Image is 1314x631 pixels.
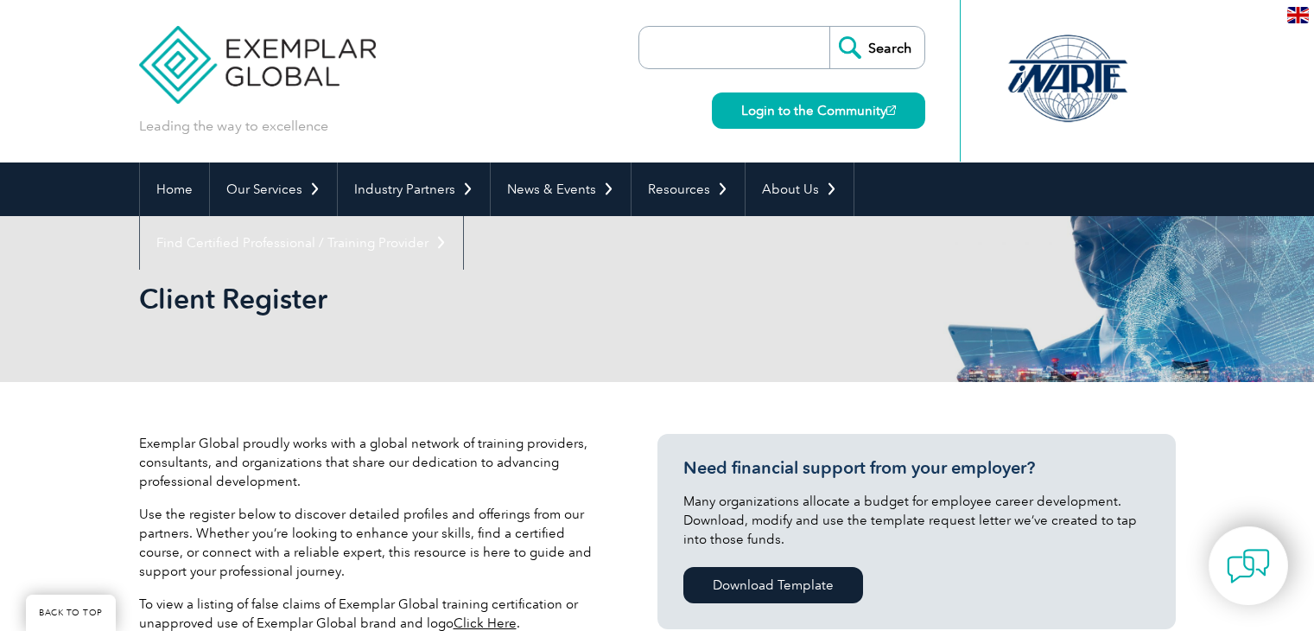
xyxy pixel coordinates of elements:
a: News & Events [491,163,631,216]
a: BACK TO TOP [26,595,116,631]
a: Login to the Community [712,92,925,129]
img: open_square.png [886,105,896,115]
img: contact-chat.png [1227,545,1270,588]
a: About Us [746,163,854,216]
a: Download Template [683,567,863,603]
a: Home [140,163,209,216]
img: en [1287,7,1309,23]
h3: Need financial support from your employer? [683,457,1150,479]
a: Industry Partners [338,163,490,216]
a: Our Services [210,163,337,216]
p: Leading the way to excellence [139,117,328,136]
p: Exemplar Global proudly works with a global network of training providers, consultants, and organ... [139,434,606,491]
p: Many organizations allocate a budget for employee career development. Download, modify and use th... [683,492,1150,549]
a: Click Here [454,615,517,631]
a: Resources [632,163,745,216]
a: Find Certified Professional / Training Provider [140,216,463,270]
p: Use the register below to discover detailed profiles and offerings from our partners. Whether you... [139,505,606,581]
input: Search [829,27,924,68]
h2: Client Register [139,285,865,313]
